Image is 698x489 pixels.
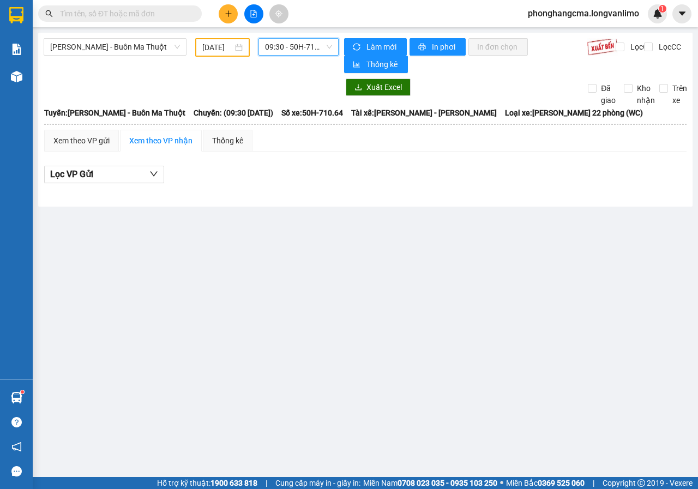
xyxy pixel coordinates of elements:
input: 13/09/2025 [202,41,233,53]
span: search [45,10,53,17]
span: plus [225,10,232,17]
span: sync [353,43,362,52]
button: In đơn chọn [468,38,528,56]
span: | [593,477,594,489]
span: Hồ Chí Minh - Buôn Ma Thuột [50,39,180,55]
span: In phơi [432,41,457,53]
span: Lọc VP Gửi [50,167,93,181]
span: Miền Bắc [506,477,585,489]
span: file-add [250,10,257,17]
strong: 1900 633 818 [210,479,257,487]
span: ⚪️ [500,481,503,485]
sup: 1 [21,390,24,394]
div: Thống kê [212,135,243,147]
span: Miền Nam [363,477,497,489]
span: | [266,477,267,489]
input: Tìm tên, số ĐT hoặc mã đơn [60,8,189,20]
button: caret-down [672,4,691,23]
button: printerIn phơi [410,38,466,56]
span: Chuyến: (09:30 [DATE]) [194,107,273,119]
span: bar-chart [353,61,362,69]
span: aim [275,10,282,17]
span: Cung cấp máy in - giấy in: [275,477,360,489]
span: Làm mới [366,41,398,53]
span: Loại xe: [PERSON_NAME] 22 phòng (WC) [505,107,643,119]
span: Đã giao [597,82,620,106]
span: Số xe: 50H-710.64 [281,107,343,119]
span: down [149,170,158,178]
img: warehouse-icon [11,71,22,82]
button: file-add [244,4,263,23]
b: Tuyến: [PERSON_NAME] - Buôn Ma Thuột [44,108,185,117]
span: Lọc CC [654,41,683,53]
span: 1 [660,5,664,13]
span: 09:30 - 50H-710.64 [265,39,332,55]
img: logo-vxr [9,7,23,23]
span: caret-down [677,9,687,19]
span: Tài xế: [PERSON_NAME] - [PERSON_NAME] [351,107,497,119]
strong: 0369 525 060 [538,479,585,487]
button: plus [219,4,238,23]
span: Hỗ trợ kỹ thuật: [157,477,257,489]
span: Lọc CR [626,41,654,53]
div: Xem theo VP gửi [53,135,110,147]
img: warehouse-icon [11,392,22,403]
span: Thống kê [366,58,399,70]
button: bar-chartThống kê [344,56,408,73]
button: syncLàm mới [344,38,407,56]
img: icon-new-feature [653,9,663,19]
span: printer [418,43,428,52]
div: Xem theo VP nhận [129,135,192,147]
span: notification [11,442,22,452]
span: copyright [637,479,645,487]
span: phonghangcma.longvanlimo [519,7,648,20]
button: downloadXuất Excel [346,79,411,96]
img: solution-icon [11,44,22,55]
span: message [11,466,22,476]
button: aim [269,4,288,23]
span: question-circle [11,417,22,427]
sup: 1 [659,5,666,13]
span: Kho nhận [633,82,659,106]
strong: 0708 023 035 - 0935 103 250 [398,479,497,487]
img: 9k= [587,38,618,56]
button: Lọc VP Gửi [44,166,164,183]
span: Trên xe [668,82,691,106]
